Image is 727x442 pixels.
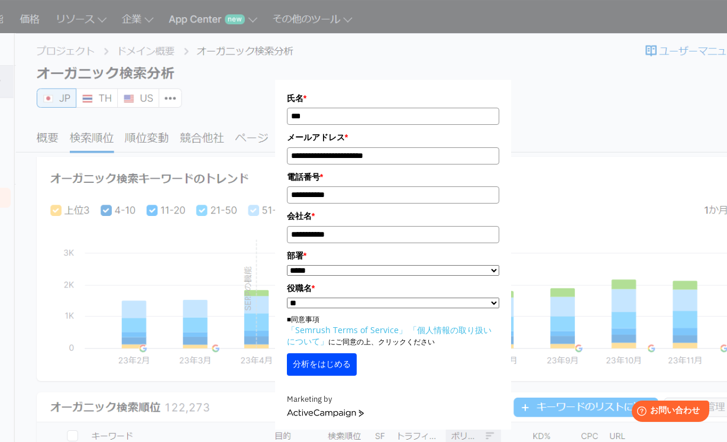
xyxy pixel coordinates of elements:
p: ■同意事項 にご同意の上、クリックください [287,314,499,347]
label: 部署 [287,249,499,262]
label: 会社名 [287,209,499,222]
a: 「個人情報の取り扱いについて」 [287,324,492,347]
label: 氏名 [287,92,499,105]
a: 「Semrush Terms of Service」 [287,324,407,335]
div: Marketing by [287,393,499,406]
button: 分析をはじめる [287,353,357,376]
label: 役職名 [287,282,499,295]
label: メールアドレス [287,131,499,144]
iframe: Help widget launcher [622,396,714,429]
label: 電話番号 [287,170,499,183]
